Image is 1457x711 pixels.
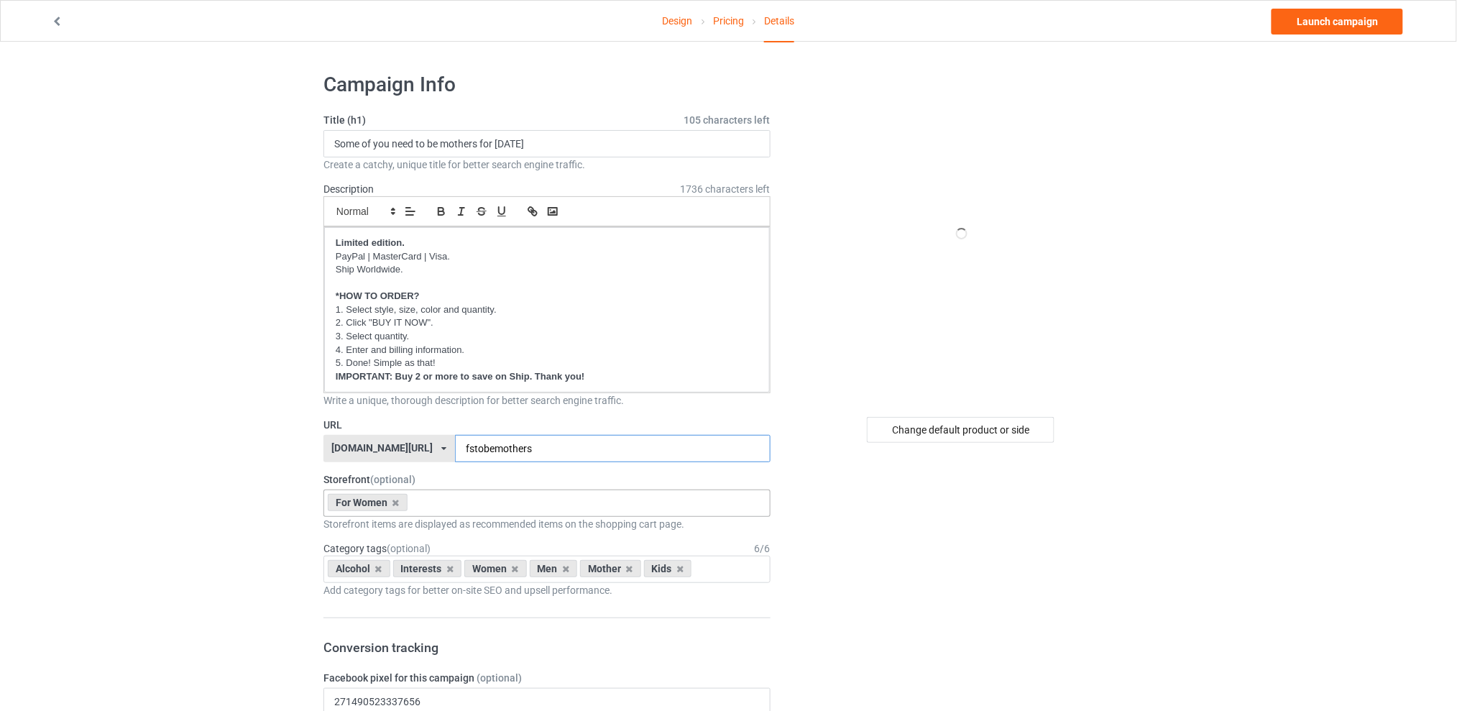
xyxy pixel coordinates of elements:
div: Women [464,560,527,577]
strong: IMPORTANT: Buy 2 or more to save on Ship. Thank you! [336,371,584,382]
span: (optional) [370,474,415,485]
div: For Women [328,494,408,511]
a: Launch campaign [1272,9,1403,35]
span: (optional) [387,543,431,554]
div: Details [764,1,794,42]
p: Ship Worldwide. [336,263,758,277]
a: Design [663,1,693,41]
a: Pricing [713,1,744,41]
div: Change default product or side [867,417,1054,443]
div: Storefront items are displayed as recommended items on the shopping cart page. [323,517,771,531]
div: Men [530,560,578,577]
p: 3. Select quantity. [336,330,758,344]
strong: *HOW TO ORDER? [336,290,420,301]
h1: Campaign Info [323,72,771,98]
strong: Limited edition. [336,237,405,248]
label: Description [323,183,374,195]
div: [DOMAIN_NAME][URL] [332,443,433,453]
span: 105 characters left [684,113,771,127]
p: 1. Select style, size, color and quantity. [336,303,758,317]
div: Create a catchy, unique title for better search engine traffic. [323,157,771,172]
div: Write a unique, thorough description for better search engine traffic. [323,393,771,408]
p: 2. Click "BUY IT NOW". [336,316,758,330]
span: 1736 characters left [681,182,771,196]
div: Interests [393,560,462,577]
div: 6 / 6 [755,541,771,556]
p: 4. Enter and billing information. [336,344,758,357]
label: Storefront [323,472,771,487]
p: 5. Done! Simple as that! [336,357,758,370]
label: Title (h1) [323,113,771,127]
div: Mother [580,560,641,577]
label: Facebook pixel for this campaign [323,671,771,685]
div: Kids [644,560,692,577]
div: Add category tags for better on-site SEO and upsell performance. [323,583,771,597]
span: (optional) [477,672,522,684]
div: Alcohol [328,560,390,577]
h3: Conversion tracking [323,639,771,656]
label: Category tags [323,541,431,556]
p: PayPal | MasterCard | Visa. [336,250,758,264]
label: URL [323,418,771,432]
